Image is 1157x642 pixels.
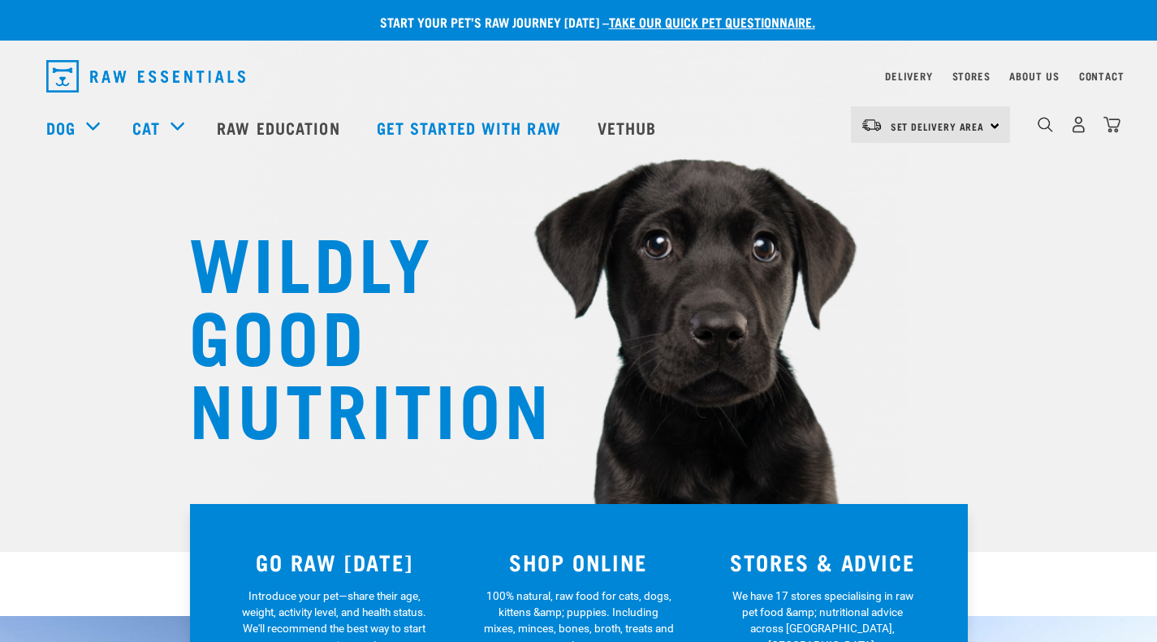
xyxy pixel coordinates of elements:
[189,223,514,442] h1: WILDLY GOOD NUTRITION
[222,549,447,575] h3: GO RAW [DATE]
[1038,117,1053,132] img: home-icon-1@2x.png
[1009,73,1059,79] a: About Us
[952,73,991,79] a: Stores
[46,115,76,140] a: Dog
[201,95,360,160] a: Raw Education
[609,18,815,25] a: take our quick pet questionnaire.
[861,118,883,132] img: van-moving.png
[710,549,935,575] h3: STORES & ADVICE
[46,60,245,93] img: Raw Essentials Logo
[1103,116,1120,133] img: home-icon@2x.png
[132,115,160,140] a: Cat
[581,95,677,160] a: Vethub
[1070,116,1087,133] img: user.png
[466,549,691,575] h3: SHOP ONLINE
[885,73,932,79] a: Delivery
[33,54,1125,99] nav: dropdown navigation
[1079,73,1125,79] a: Contact
[891,123,985,129] span: Set Delivery Area
[360,95,581,160] a: Get started with Raw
